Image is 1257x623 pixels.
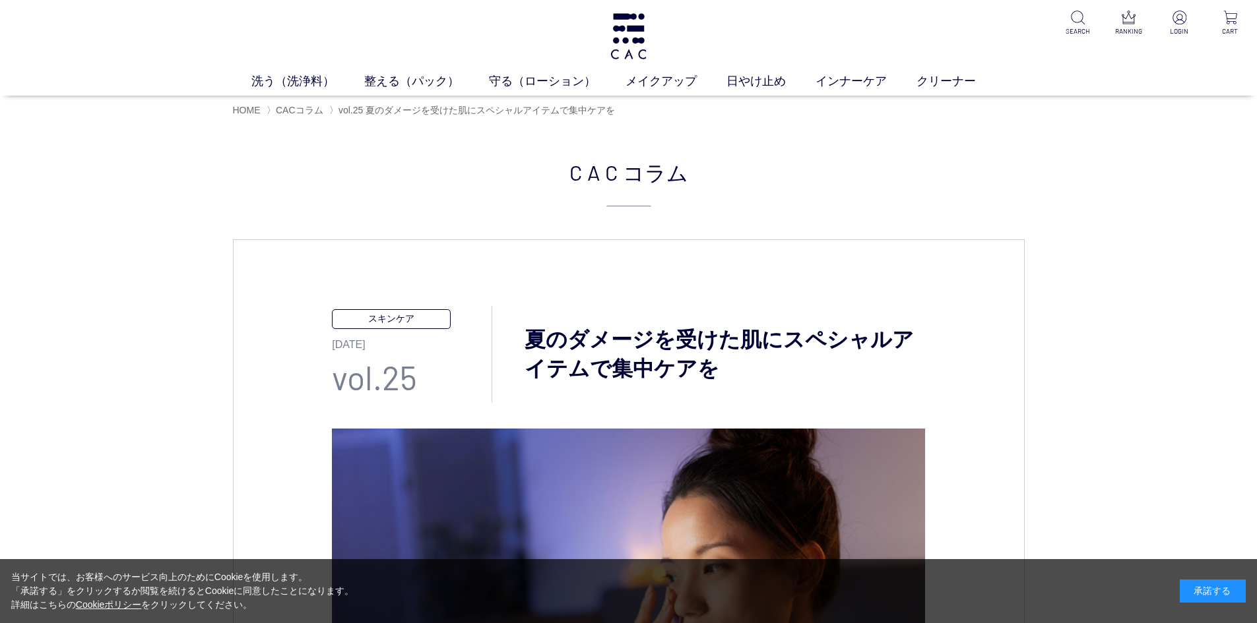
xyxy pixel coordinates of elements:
[11,570,354,612] div: 当サイトでは、お客様へのサービス向上のためにCookieを使用します。 「承諾する」をクリックするか閲覧を続けるとCookieに同意したことになります。 詳細はこちらの をクリックしてください。
[332,353,492,402] p: vol.25
[332,329,492,353] p: [DATE]
[1214,26,1246,36] p: CART
[492,325,925,384] h3: 夏のダメージを受けた肌にスペシャルアイテムで集中ケアを
[332,309,451,328] p: スキンケア
[1112,11,1145,36] a: RANKING
[917,73,1006,90] a: クリーナー
[816,73,917,90] a: インナーケア
[1112,26,1145,36] p: RANKING
[726,73,816,90] a: 日やけ止め
[1163,11,1196,36] a: LOGIN
[276,105,323,115] a: CACコラム
[1163,26,1196,36] p: LOGIN
[364,73,489,90] a: 整える（パック）
[623,156,688,188] span: コラム
[626,73,726,90] a: メイクアップ
[233,156,1025,207] h2: CAC
[1214,11,1246,36] a: CART
[329,104,618,117] li: 〉
[1180,579,1246,603] div: 承諾する
[1062,11,1094,36] a: SEARCH
[338,105,615,115] span: vol.25 夏のダメージを受けた肌にスペシャルアイテムで集中ケアを
[76,599,142,610] a: Cookieポリシー
[1062,26,1094,36] p: SEARCH
[267,104,327,117] li: 〉
[251,73,364,90] a: 洗う（洗浄料）
[608,13,649,59] img: logo
[233,105,261,115] a: HOME
[489,73,626,90] a: 守る（ローション）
